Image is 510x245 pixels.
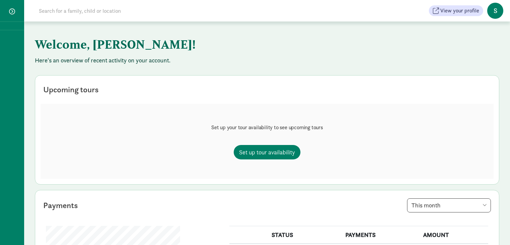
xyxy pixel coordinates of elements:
[239,148,295,157] span: Set up tour availability
[429,5,483,16] button: View your profile
[35,56,499,64] p: Here's an overview of recent activity on your account.
[341,226,419,244] th: PAYMENTS
[35,32,367,56] h1: Welcome, [PERSON_NAME]!
[419,226,488,244] th: AMOUNT
[268,226,341,244] th: STATUS
[43,199,78,211] div: Payments
[487,3,503,19] span: S
[43,84,99,96] div: Upcoming tours
[211,124,323,132] p: Set up your tour availability to see upcoming tours
[440,7,479,15] span: View your profile
[234,145,300,159] a: Set up tour availability
[35,4,223,17] input: Search for a family, child or location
